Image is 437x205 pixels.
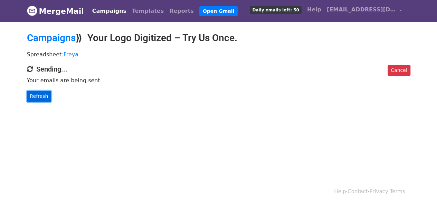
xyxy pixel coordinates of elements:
[89,4,129,18] a: Campaigns
[324,3,405,19] a: [EMAIL_ADDRESS][DOMAIN_NAME]
[304,3,324,17] a: Help
[64,51,78,58] a: Freya
[388,65,410,76] a: Cancel
[27,32,410,44] h2: ⟫ Your Logo Digitized – Try Us Once.
[348,188,368,195] a: Contact
[390,188,405,195] a: Terms
[27,65,410,73] h4: Sending...
[27,91,51,102] a: Refresh
[27,51,410,58] p: Spreadsheet:
[27,77,410,84] p: Your emails are being sent.
[369,188,388,195] a: Privacy
[199,6,238,16] a: Open Gmail
[27,4,84,18] a: MergeMail
[334,188,346,195] a: Help
[129,4,167,18] a: Templates
[402,172,437,205] iframe: Chat Widget
[247,3,304,17] a: Daily emails left: 50
[250,6,301,14] span: Daily emails left: 50
[167,4,197,18] a: Reports
[27,6,37,16] img: MergeMail logo
[327,6,396,14] span: [EMAIL_ADDRESS][DOMAIN_NAME]
[27,32,76,44] a: Campaigns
